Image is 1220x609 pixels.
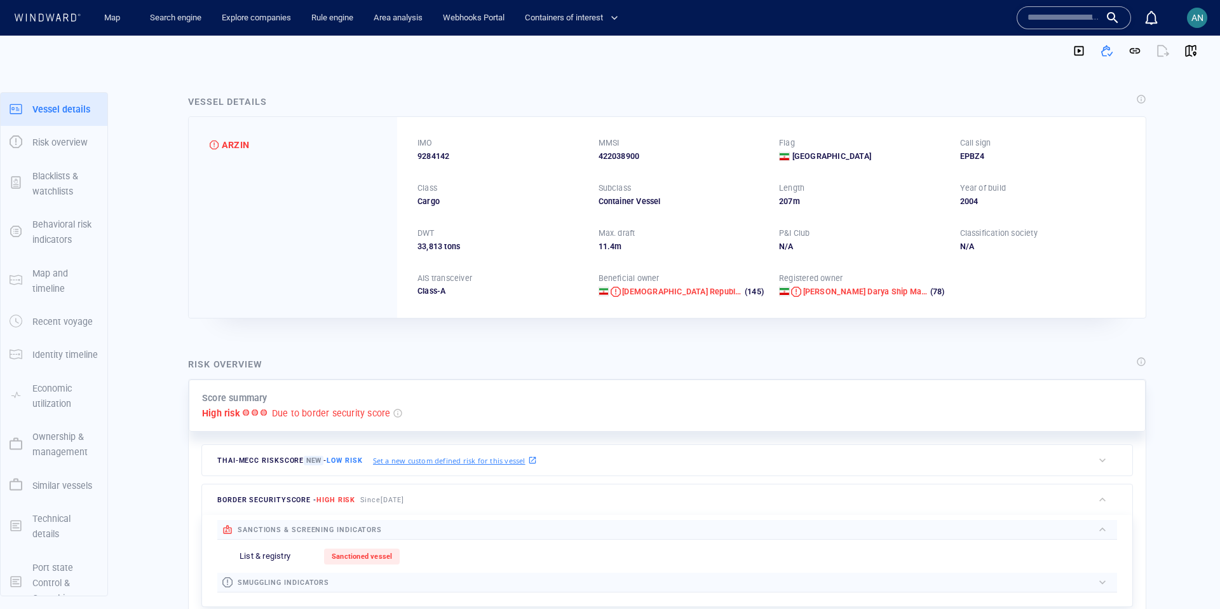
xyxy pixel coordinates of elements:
[1121,37,1149,65] button: Get link
[1,160,107,209] button: Blacklists & watchlists
[1,274,107,286] a: Map and timeline
[1,420,107,469] button: Ownership & management
[99,7,130,29] a: Map
[188,357,262,372] div: Risk overview
[217,7,296,29] a: Explore companies
[373,453,537,467] a: Set a new custom defined risk for this vessel
[417,273,472,284] p: AIS transceiver
[599,196,764,207] div: Container Vessel
[599,182,632,194] p: Subclass
[793,196,800,206] span: m
[599,228,635,239] p: Max. draft
[1,126,107,159] button: Risk overview
[779,228,810,239] p: P&I Club
[928,286,944,298] span: (78)
[32,429,98,460] p: Ownership & management
[373,455,525,466] p: Set a new custom defined risk for this vessel
[1,502,107,551] button: Technical details
[1093,37,1121,65] button: Add to vessel list
[960,228,1038,239] p: Classification society
[1,348,107,360] a: Identity timeline
[599,137,620,149] p: MMSI
[1,136,107,148] a: Risk overview
[743,286,764,298] span: (145)
[1,102,107,114] a: Vessel details
[779,196,793,206] span: 207
[1,257,107,306] button: Map and timeline
[1177,37,1205,65] button: View on map
[1,305,107,338] button: Recent voyage
[32,560,98,606] p: Port state Control & Casualties
[599,242,607,251] span: 11
[622,286,764,298] a: [DEMOGRAPHIC_DATA] Republic Of Iran Shipping Lines (145)
[188,94,267,109] div: Vessel details
[32,135,88,150] p: Risk overview
[1,93,107,126] button: Vessel details
[332,552,392,561] span: Sanctioned vessel
[1,479,107,491] a: Similar vessels
[1,226,107,238] a: Behavioral risk indicators
[417,196,583,207] div: Cargo
[238,578,329,587] span: smuggling indicators
[369,7,428,29] a: Area analysis
[32,102,90,117] p: Vessel details
[1,372,107,421] button: Economic utilization
[960,182,1006,194] p: Year of build
[32,314,93,329] p: Recent voyage
[417,137,433,149] p: IMO
[1144,10,1159,25] div: Notification center
[779,241,945,252] div: N/A
[960,151,1126,162] div: EPBZ4
[360,496,404,504] span: Since [DATE]
[417,182,437,194] p: Class
[202,406,240,421] p: High risk
[960,137,991,149] p: Call sign
[32,511,98,542] p: Technical details
[1065,37,1093,65] button: Download video
[1,519,107,531] a: Technical details
[622,287,825,296] span: Islamic Republic Of Iran Shipping Lines
[599,151,764,162] div: 422038900
[1,315,107,327] a: Recent voyage
[32,217,98,248] p: Behavioral risk indicators
[803,286,945,298] a: [PERSON_NAME] Darya Ship Management Co. (78)
[32,347,98,362] p: Identity timeline
[525,11,618,25] span: Containers of interest
[792,151,871,162] span: [GEOGRAPHIC_DATA]
[1,469,107,502] button: Similar vessels
[1,576,107,588] a: Port state Control & Casualties
[240,551,290,563] p: List & registry
[803,287,973,296] span: Rahbaran Omid Darya Ship Management Co.
[417,241,583,252] div: 33,813 tons
[1191,13,1203,23] span: AN
[438,7,510,29] button: Webhooks Portal
[304,456,323,465] span: New
[327,456,362,465] span: Low risk
[1184,5,1210,31] button: AN
[417,228,435,239] p: DWT
[217,456,363,465] span: Thai-MECC risk score -
[316,496,355,504] span: High risk
[960,196,1126,207] div: 2004
[32,478,92,493] p: Similar vessels
[1166,552,1210,599] iframe: Chat
[520,7,629,29] button: Containers of interest
[222,137,249,153] span: ARZIN
[779,182,804,194] p: Length
[32,381,98,412] p: Economic utilization
[94,7,135,29] button: Map
[306,7,358,29] a: Rule engine
[238,526,382,534] span: sanctions & screening indicators
[779,137,795,149] p: Flag
[32,266,98,297] p: Map and timeline
[607,242,610,251] span: .
[1,177,107,189] a: Blacklists & watchlists
[209,140,219,149] div: High risk due to smuggling related indicators
[960,241,1126,252] div: N/A
[145,7,207,29] a: Search engine
[1,338,107,371] button: Identity timeline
